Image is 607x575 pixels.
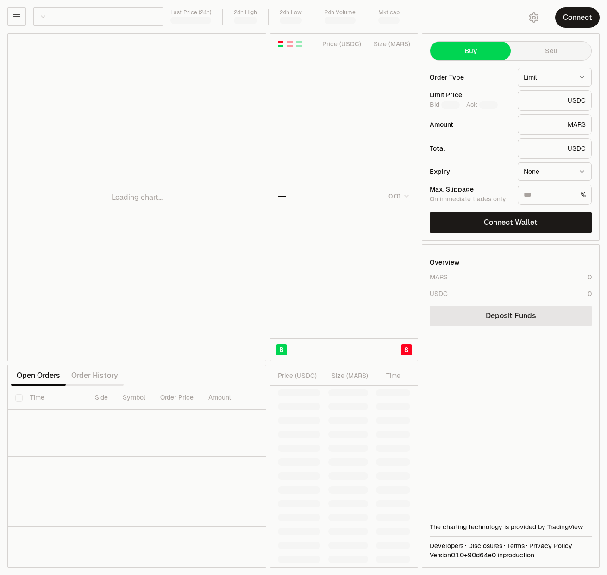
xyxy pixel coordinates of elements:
a: Disclosures [468,541,502,550]
div: USDC [518,138,592,159]
a: Developers [430,541,463,550]
div: 24h Volume [325,9,356,16]
div: Mkt cap [378,9,400,16]
button: Show Sell Orders Only [286,40,294,48]
button: Show Buy and Sell Orders [277,40,284,48]
div: Version 0.1.0 + in production [430,550,592,560]
span: Bid - [430,101,464,109]
div: — [278,190,286,203]
div: 24h Low [280,9,302,16]
div: Amount [430,121,510,128]
div: Price ( USDC ) [320,39,361,49]
div: 0 [588,272,592,282]
th: Side [88,386,115,410]
div: Total [430,145,510,152]
th: Time [23,386,88,410]
div: On immediate trades only [430,195,510,204]
th: Order Price [153,386,201,410]
div: Limit Price [430,92,510,98]
button: Connect [555,7,600,28]
a: Deposit Funds [430,306,592,326]
div: MARS [518,114,592,135]
span: Ask [466,101,498,109]
button: Order History [66,366,124,385]
span: 90d64e0a1ffc4a47e39bc5baddb21423c64c2cb0 [468,551,496,559]
div: Size ( MARS ) [369,39,410,49]
button: Select all [15,394,23,402]
button: Open Orders [11,366,66,385]
a: TradingView [547,523,583,531]
div: Order Type [430,74,510,80]
div: Price ( USDC ) [278,371,320,380]
div: Max. Slippage [430,186,510,192]
div: Overview [430,258,460,267]
button: Show Buy Orders Only [295,40,303,48]
div: % [518,185,592,205]
div: USDC [430,289,448,298]
div: USDC [518,90,592,111]
button: Limit [518,68,592,87]
a: Terms [507,541,525,550]
span: B [279,345,284,354]
span: S [404,345,409,354]
div: 24h High [234,9,257,16]
div: Time [376,371,400,380]
div: MARS [430,272,448,282]
th: Symbol [115,386,153,410]
button: Sell [511,42,591,60]
th: Amount [201,386,270,410]
p: Loading chart... [112,192,163,203]
div: Size ( MARS ) [328,371,368,380]
div: 0 [588,289,592,298]
button: Connect Wallet [430,212,592,233]
div: Expiry [430,168,510,175]
div: The charting technology is provided by [430,522,592,532]
button: None [518,162,592,181]
div: Last Price (24h) [170,9,211,16]
button: 0.01 [386,191,410,202]
a: Privacy Policy [529,541,572,550]
button: Buy [430,42,511,60]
